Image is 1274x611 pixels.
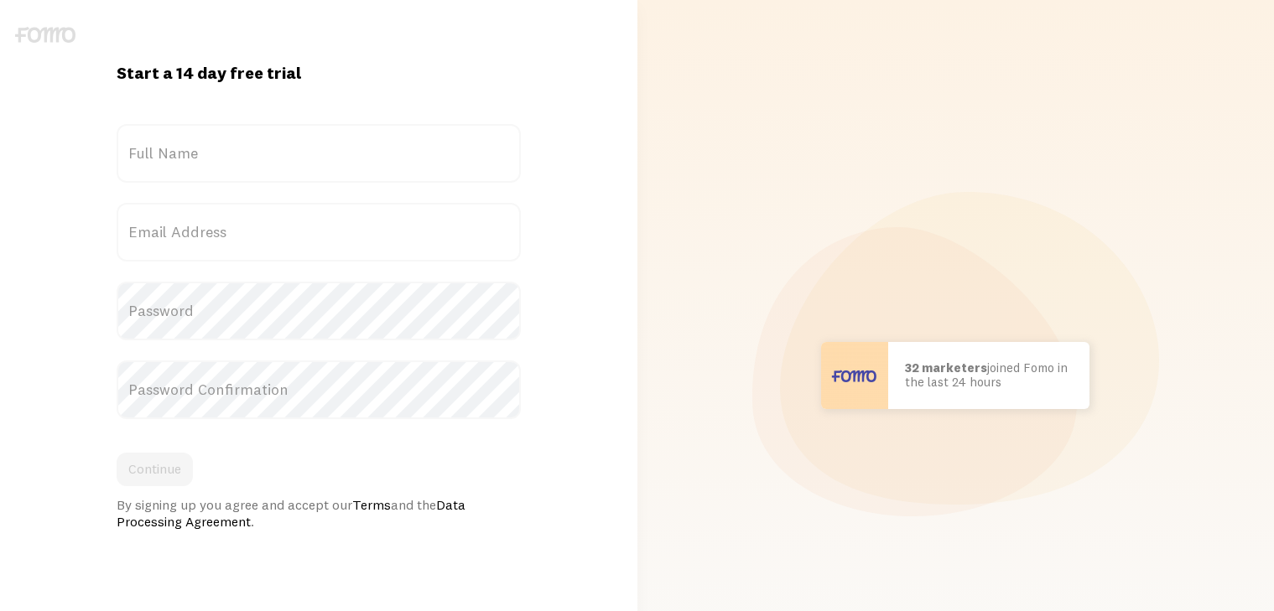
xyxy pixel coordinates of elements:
[821,342,888,409] img: User avatar
[15,27,75,43] img: fomo-logo-gray-b99e0e8ada9f9040e2984d0d95b3b12da0074ffd48d1e5cb62ac37fc77b0b268.svg
[117,124,521,183] label: Full Name
[117,62,521,84] h1: Start a 14 day free trial
[117,496,465,530] a: Data Processing Agreement
[905,361,1073,389] p: joined Fomo in the last 24 hours
[117,282,521,340] label: Password
[117,496,521,530] div: By signing up you agree and accept our and the .
[905,360,987,375] b: 32 marketers
[117,360,521,419] label: Password Confirmation
[117,203,521,261] label: Email Address
[352,496,391,513] a: Terms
